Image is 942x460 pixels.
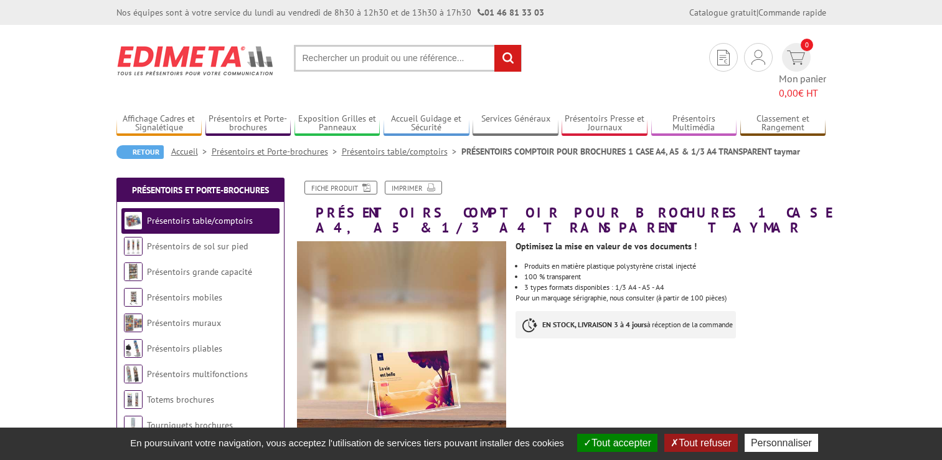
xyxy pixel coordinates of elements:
[384,113,469,134] a: Accueil Guidage et Sécurité
[787,50,805,65] img: devis rapide
[124,288,143,307] img: Présentoirs mobiles
[124,237,143,256] img: Présentoirs de sol sur pied
[171,146,212,157] a: Accueil
[542,320,647,329] strong: EN STOCK, LIVRAISON 3 à 4 jours
[124,262,143,281] img: Présentoirs grande capacité
[288,181,836,235] h1: PRÉSENTOIRS COMPTOIR POUR BROCHURES 1 CASE A4, A5 & 1/3 A4 TRANSPARENT taymar
[116,145,164,159] a: Retour
[516,241,697,252] strong: Optimisez la mise en valeur de vos documents !
[524,262,826,270] li: Produits en matière plastique polystyrène cristal injecté
[116,113,202,134] a: Affichage Cadres et Signalétique
[758,7,826,18] a: Commande rapide
[147,368,248,380] a: Présentoirs multifonctions
[689,6,826,19] div: |
[147,266,252,277] a: Présentoirs grande capacité
[717,50,730,65] img: devis rapide
[801,39,813,51] span: 0
[461,145,800,158] li: PRÉSENTOIRS COMPTOIR POUR BROCHURES 1 CASE A4, A5 & 1/3 A4 TRANSPARENT taymar
[473,113,558,134] a: Services Généraux
[124,339,143,358] img: Présentoirs pliables
[740,113,826,134] a: Classement et Rangement
[779,43,826,100] a: devis rapide 0 Mon panier 0,00€ HT
[116,6,544,19] div: Nos équipes sont à votre service du lundi au vendredi de 8h30 à 12h30 et de 13h30 à 17h30
[516,235,835,351] div: Pour un marquage sérigraphie, nous consulter (à partir de 100 pièces)
[664,434,737,452] button: Tout refuser
[147,215,253,226] a: Présentoirs table/comptoirs
[524,284,826,291] li: 3 types formats disponibles : 1/3 A4 - A5 - A4
[147,419,233,431] a: Tourniquets brochures
[124,390,143,409] img: Totems brochures
[385,181,442,194] a: Imprimer
[116,37,275,84] img: Edimeta
[124,314,143,332] img: Présentoirs muraux
[342,146,461,157] a: Présentoirs table/comptoirs
[779,87,798,99] span: 0,00
[147,394,214,405] a: Totems brochures
[745,434,818,452] button: Personnaliser (fenêtre modale)
[562,113,648,134] a: Présentoirs Presse et Journaux
[294,113,380,134] a: Exposition Grilles et Panneaux
[147,317,221,328] a: Présentoirs muraux
[132,184,269,196] a: Présentoirs et Porte-brochures
[205,113,291,134] a: Présentoirs et Porte-brochures
[147,241,248,252] a: Présentoirs de sol sur pied
[478,7,544,18] strong: 01 46 81 33 03
[297,241,507,451] img: presentoir_porte_brochures_flyers_comptoir_1case_a4_a5_13a_transparent__taymar_477500_474900_4770...
[304,181,377,194] a: Fiche produit
[651,113,737,134] a: Présentoirs Multimédia
[212,146,342,157] a: Présentoirs et Porte-brochures
[524,273,826,280] li: 100 % transparent
[147,343,222,354] a: Présentoirs pliables
[689,7,756,18] a: Catalogue gratuit
[124,416,143,434] img: Tourniquets brochures
[147,292,222,303] a: Présentoirs mobiles
[124,438,570,448] span: En poursuivant votre navigation, vous acceptez l'utilisation de services tiers pouvant installer ...
[124,211,143,230] img: Présentoirs table/comptoirs
[124,365,143,383] img: Présentoirs multifonctions
[294,45,522,72] input: Rechercher un produit ou une référence...
[751,50,765,65] img: devis rapide
[779,72,826,100] span: Mon panier
[494,45,521,72] input: rechercher
[577,434,657,452] button: Tout accepter
[516,311,736,338] p: à réception de la commande
[779,86,826,100] span: € HT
